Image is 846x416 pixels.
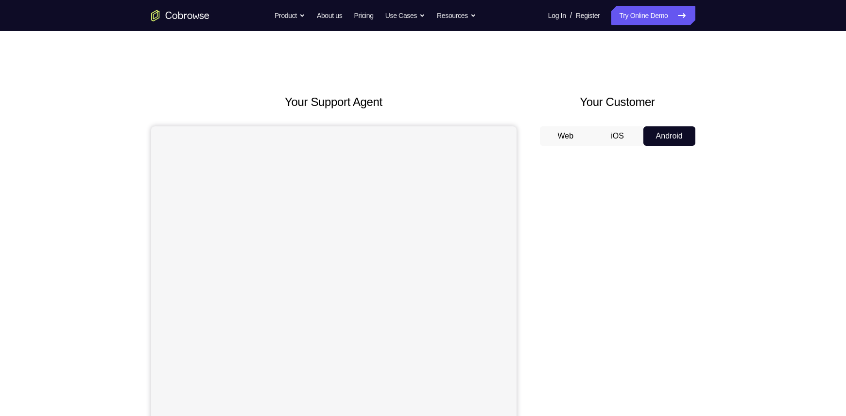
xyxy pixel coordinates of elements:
a: About us [317,6,342,25]
button: Android [643,126,695,146]
h2: Your Customer [540,93,695,111]
a: Register [576,6,600,25]
button: Resources [437,6,476,25]
button: Use Cases [385,6,425,25]
h2: Your Support Agent [151,93,517,111]
a: Pricing [354,6,373,25]
span: / [570,10,572,21]
a: Try Online Demo [611,6,695,25]
button: iOS [591,126,643,146]
button: Product [275,6,305,25]
a: Log In [548,6,566,25]
a: Go to the home page [151,10,209,21]
button: Web [540,126,592,146]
